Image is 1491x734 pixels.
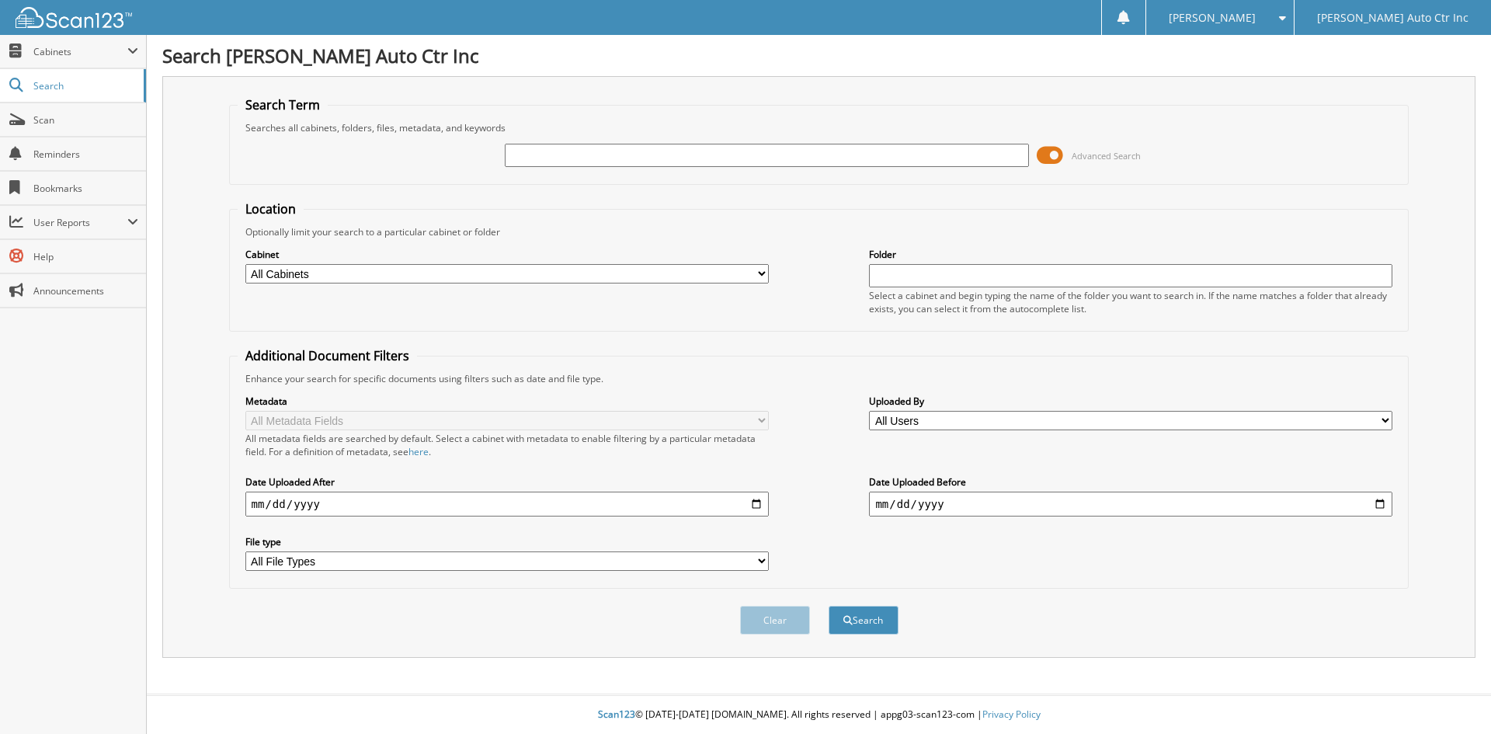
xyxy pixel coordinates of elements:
[869,289,1392,315] div: Select a cabinet and begin typing the name of the folder you want to search in. If the name match...
[869,395,1392,408] label: Uploaded By
[147,696,1491,734] div: © [DATE]-[DATE] [DOMAIN_NAME]. All rights reserved | appg03-scan123-com |
[245,248,769,261] label: Cabinet
[245,492,769,517] input: start
[238,200,304,217] legend: Location
[162,43,1475,68] h1: Search [PERSON_NAME] Auto Ctr Inc
[16,7,132,28] img: scan123-logo-white.svg
[740,606,810,635] button: Clear
[829,606,898,635] button: Search
[33,182,138,195] span: Bookmarks
[869,492,1392,517] input: end
[408,445,429,458] a: here
[245,395,769,408] label: Metadata
[598,708,635,721] span: Scan123
[33,250,138,263] span: Help
[245,475,769,489] label: Date Uploaded After
[1413,659,1491,734] iframe: Chat Widget
[869,248,1392,261] label: Folder
[238,372,1401,385] div: Enhance your search for specific documents using filters such as date and file type.
[245,535,769,548] label: File type
[238,96,328,113] legend: Search Term
[1072,150,1141,162] span: Advanced Search
[1317,13,1468,23] span: [PERSON_NAME] Auto Ctr Inc
[238,121,1401,134] div: Searches all cabinets, folders, files, metadata, and keywords
[245,432,769,458] div: All metadata fields are searched by default. Select a cabinet with metadata to enable filtering b...
[869,475,1392,489] label: Date Uploaded Before
[1169,13,1256,23] span: [PERSON_NAME]
[33,216,127,229] span: User Reports
[33,113,138,127] span: Scan
[33,45,127,58] span: Cabinets
[33,284,138,297] span: Announcements
[238,225,1401,238] div: Optionally limit your search to a particular cabinet or folder
[33,79,136,92] span: Search
[33,148,138,161] span: Reminders
[982,708,1041,721] a: Privacy Policy
[238,347,417,364] legend: Additional Document Filters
